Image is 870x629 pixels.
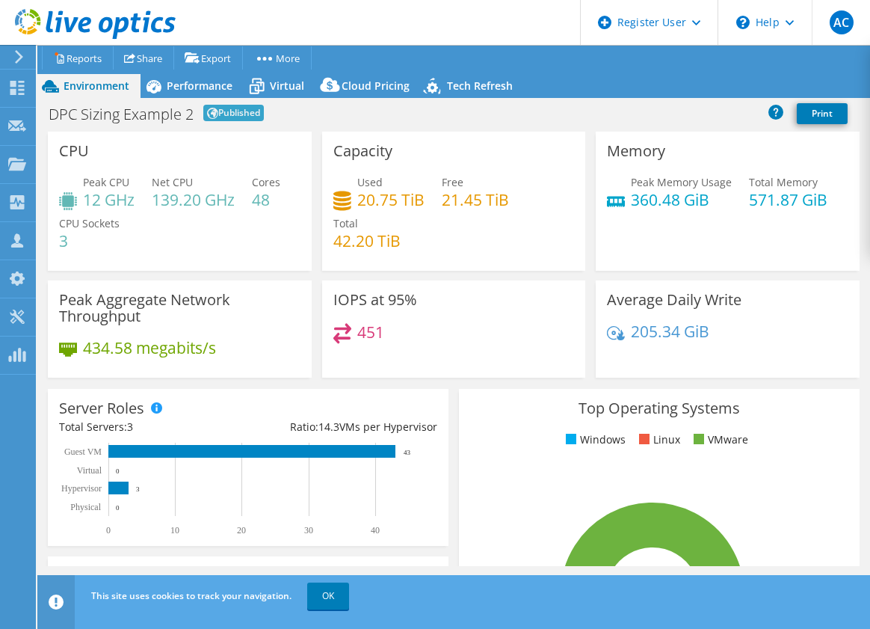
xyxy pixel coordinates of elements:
[470,400,848,417] h3: Top Operating Systems
[116,467,120,475] text: 0
[59,233,120,249] h4: 3
[242,46,312,70] a: More
[333,233,401,249] h4: 42.20 TiB
[113,46,174,70] a: Share
[237,525,246,536] text: 20
[252,175,280,189] span: Cores
[635,432,680,448] li: Linux
[342,79,410,93] span: Cloud Pricing
[59,143,89,159] h3: CPU
[442,191,509,208] h4: 21.45 TiB
[357,175,383,189] span: Used
[203,105,264,121] span: Published
[91,589,291,602] span: This site uses cookies to track your navigation.
[59,419,248,435] div: Total Servers:
[830,10,854,34] span: AC
[152,175,193,189] span: Net CPU
[127,420,133,434] span: 3
[333,143,392,159] h3: Capacity
[749,175,818,189] span: Total Memory
[59,400,144,417] h3: Server Roles
[307,583,349,610] a: OK
[83,191,135,208] h4: 12 GHz
[64,447,102,457] text: Guest VM
[333,216,358,230] span: Total
[64,79,129,93] span: Environment
[83,340,216,356] h4: 434.58 megabits/s
[152,191,235,208] h4: 139.20 GHz
[736,16,750,29] svg: \n
[304,525,313,536] text: 30
[442,175,463,189] span: Free
[77,465,102,476] text: Virtual
[562,432,626,448] li: Windows
[170,525,179,536] text: 10
[371,525,380,536] text: 40
[59,216,120,230] span: CPU Sockets
[333,292,417,308] h3: IOPS at 95%
[447,79,513,93] span: Tech Refresh
[270,79,304,93] span: Virtual
[607,143,665,159] h3: Memory
[631,175,732,189] span: Peak Memory Usage
[167,79,232,93] span: Performance
[749,191,827,208] h4: 571.87 GiB
[797,103,848,124] a: Print
[252,191,280,208] h4: 48
[357,324,384,340] h4: 451
[404,449,411,456] text: 43
[690,432,748,448] li: VMware
[607,292,741,308] h3: Average Daily Write
[631,323,709,340] h4: 205.34 GiB
[83,175,129,189] span: Peak CPU
[106,525,111,536] text: 0
[61,483,102,494] text: Hypervisor
[357,191,425,208] h4: 20.75 TiB
[248,419,437,435] div: Ratio: VMs per Hypervisor
[116,504,120,512] text: 0
[318,420,339,434] span: 14.3
[136,485,140,493] text: 3
[59,292,300,325] h3: Peak Aggregate Network Throughput
[42,46,114,70] a: Reports
[173,46,243,70] a: Export
[70,502,101,512] text: Physical
[631,191,732,208] h4: 360.48 GiB
[49,107,194,122] h1: DPC Sizing Example 2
